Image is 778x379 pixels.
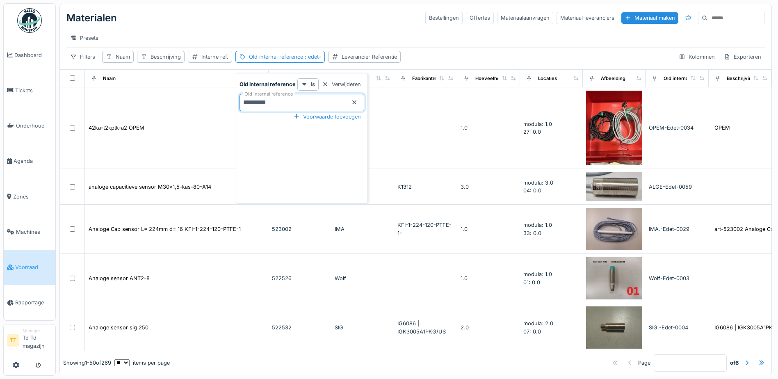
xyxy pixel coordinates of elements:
[66,7,117,29] div: Materialen
[523,320,553,326] span: modula: 2.0
[466,12,494,24] div: Offertes
[290,111,364,122] div: Voorwaarde toevoegen
[89,183,211,191] div: analoge capacitieve sensor M30x1,5-kas-80-A14
[14,51,52,59] span: Dashboard
[538,75,557,82] div: Locaties
[272,225,328,233] div: 523002
[664,75,713,82] div: Old internal reference
[201,53,228,61] div: Interne ref.
[714,124,730,132] div: OPEM
[523,271,552,277] span: modula: 1.0
[303,54,321,60] span: : edet-
[272,274,328,282] div: 522526
[621,12,678,23] div: Materiaal maken
[89,124,144,132] div: 42ka-t2kptk-a2 OPEM
[335,324,391,331] div: SIG
[461,324,517,331] div: 2.0
[586,257,642,299] img: Analoge sensor ANT2-8
[15,87,52,94] span: Tickets
[14,157,52,165] span: Agenda
[649,124,705,132] div: OPEM-Edet-0034
[15,263,52,271] span: Voorraad
[240,80,296,88] strong: Old internal reference
[397,320,454,335] div: IG6086 | IGK3005A1PKG/US
[114,359,170,367] div: items per page
[23,328,52,334] div: Manager
[675,51,719,63] div: Kolommen
[461,225,517,233] div: 1.0
[557,12,618,24] div: Materiaal leveranciers
[730,359,739,367] strong: of 6
[638,359,650,367] div: Page
[89,274,150,282] div: Analoge sensor ANT2-8
[523,121,552,127] span: modula: 1.0
[15,299,52,306] span: Rapportage
[335,274,391,282] div: Wolf
[461,183,517,191] div: 3.0
[23,328,52,353] li: Td Td magazijn
[586,306,642,349] img: Analoge sensor sig 250
[586,208,642,250] img: Analoge Cap sensor L= 224mm d= 16 KFI-1-224-120-PTFE-1
[89,225,241,233] div: Analoge Cap sensor L= 224mm d= 16 KFI-1-224-120-PTFE-1
[523,180,553,186] span: modula: 3.0
[425,12,463,24] div: Bestellingen
[720,51,765,63] div: Exporteren
[272,324,328,331] div: 522532
[601,75,625,82] div: Afbeelding
[649,324,705,331] div: SIG.-Edet-0004
[66,32,102,44] div: Presets
[89,324,148,331] div: Analoge sensor sig 250
[475,75,504,82] div: Hoeveelheid
[523,329,541,335] span: 07: 0.0
[397,183,454,191] div: K1312
[17,8,42,33] img: Badge_color-CXgf-gQk.svg
[412,75,455,82] div: Fabrikantreferentie
[523,279,540,285] span: 01: 0.0
[116,53,130,61] div: Naam
[461,124,517,132] div: 1.0
[649,225,705,233] div: IMA.-Edet-0029
[586,172,642,201] img: analoge capacitieve sensor M30x1,5-kas-80-A14
[397,221,454,237] div: KFI-1-224-120-PTFE-1-
[523,222,552,228] span: modula: 1.0
[523,187,541,194] span: 04: 0.0
[7,334,19,347] li: TT
[523,129,541,135] span: 27: 0.0
[335,225,391,233] div: IMA
[16,228,52,236] span: Machines
[103,75,116,82] div: Naam
[243,91,295,98] label: Old internal reference
[311,80,315,88] strong: is
[649,274,705,282] div: Wolf-Edet-0003
[523,230,541,236] span: 33: 0.0
[63,359,111,367] div: Showing 1 - 50 of 269
[151,53,181,61] div: Beschrijving
[461,274,517,282] div: 1.0
[319,79,364,90] div: Verwijderen
[249,53,321,61] div: Old internal reference
[586,91,642,166] img: 42ka-t2kptk-a2 OPEM
[342,53,397,61] div: Leverancier Referentie
[497,12,553,24] div: Materiaalaanvragen
[649,183,705,191] div: ALGE-Edet-0059
[66,51,99,63] div: Filters
[16,122,52,130] span: Onderhoud
[727,75,755,82] div: Beschrijving
[13,193,52,201] span: Zones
